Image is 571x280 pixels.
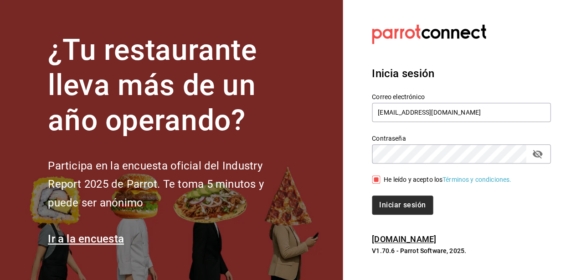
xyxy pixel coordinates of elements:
[442,176,511,183] a: Términos y condiciones.
[372,103,550,122] input: Ingresa tu correo electrónico
[48,33,294,138] h1: ¿Tu restaurante lleva más de un año operando?
[372,94,550,100] label: Correo electrónico
[48,232,124,245] a: Ir a la encuesta
[530,146,545,162] button: passwordField
[372,135,550,142] label: Contraseña
[372,234,436,244] a: [DOMAIN_NAME]
[372,65,549,82] h3: Inicia sesión
[48,157,294,212] h2: Participa en la encuesta oficial del Industry Report 2025 de Parrot. Te toma 5 minutos y puede se...
[372,195,433,215] button: Iniciar sesión
[372,246,549,255] p: V1.70.6 - Parrot Software, 2025.
[384,175,511,185] div: He leído y acepto los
